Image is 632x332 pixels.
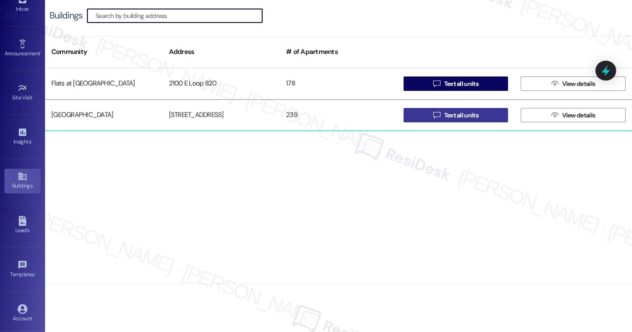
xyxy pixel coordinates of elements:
a: Site Visit • [5,81,41,105]
div: [GEOGRAPHIC_DATA] [45,106,163,124]
button: View details [521,76,626,91]
input: Search by building address [95,9,262,22]
span: • [40,49,41,55]
a: Leads [5,213,41,238]
div: 178 [280,75,397,93]
div: 239 [280,106,397,124]
span: • [35,270,36,276]
div: Community [45,41,163,63]
i:  [551,80,558,87]
i:  [433,80,440,87]
span: View details [562,79,596,89]
span: View details [562,111,596,120]
div: 2100 E Loop 820 [163,75,280,93]
div: [STREET_ADDRESS] [163,106,280,124]
div: Flats at [GEOGRAPHIC_DATA] [45,75,163,93]
button: Text all units [404,76,509,91]
span: • [32,93,34,99]
span: Text all units [444,111,478,120]
a: Buildings [5,169,41,193]
a: Account [5,301,41,326]
div: Buildings [50,11,82,20]
button: View details [521,108,626,122]
div: Address [163,41,280,63]
i:  [551,112,558,119]
button: Text all units [404,108,509,122]
a: Templates • [5,257,41,282]
span: Text all units [444,79,478,89]
a: Insights • [5,125,41,149]
i:  [433,112,440,119]
span: • [31,137,32,144]
div: # of Apartments [280,41,397,63]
